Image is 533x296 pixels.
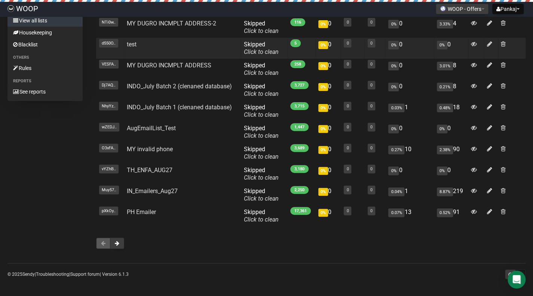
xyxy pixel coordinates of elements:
td: 0 [385,122,434,143]
td: 0 [385,38,434,59]
a: 0 [370,187,373,192]
span: 5 [290,39,301,47]
a: 0 [346,146,349,150]
td: 219 [434,184,468,205]
td: 0 [315,184,341,205]
a: 0 [346,104,349,109]
button: WOOP - Offers [436,4,488,14]
td: 90 [434,143,468,164]
a: 0 [346,208,349,213]
div: Open Intercom Messenger [508,271,526,289]
span: 0.04% [388,187,404,196]
td: 0 [315,17,341,38]
td: 0 [315,122,341,143]
a: Click to clean [244,132,279,139]
span: Skipped [244,20,279,34]
span: pXkOy.. [99,207,118,215]
a: 0 [346,125,349,129]
span: d550O.. [99,39,118,48]
td: 0 [385,164,434,184]
td: 0 [315,143,341,164]
span: 0.07% [388,208,404,217]
span: 0.21% [437,83,453,91]
img: 4d925a9fe92a8a7b5f21e009425b0952 [7,5,14,12]
a: Rules [7,62,83,74]
a: 0 [370,83,373,88]
span: 0% [318,188,328,196]
span: 0% [437,41,447,49]
td: 0 [315,59,341,80]
a: Click to clean [244,48,279,55]
a: 0 [370,41,373,46]
a: MY DUGRO INCMPLT ADDRESS-2 [127,20,216,27]
span: 0% [318,20,328,28]
span: 1,447 [290,123,309,131]
span: 0% [437,167,447,175]
a: View all lists [7,15,83,27]
span: Muy57.. [99,186,119,194]
a: 0 [346,187,349,192]
span: 0.48% [437,104,453,112]
a: See reports [7,86,83,98]
a: Click to clean [244,216,279,223]
span: 0% [318,146,328,154]
span: 8.87% [437,187,453,196]
span: 0.52% [437,208,453,217]
span: 0% [388,125,399,133]
span: Skipped [244,167,279,181]
a: 0 [370,62,373,67]
td: 0 [434,164,468,184]
td: 0 [315,101,341,122]
span: 17,361 [290,207,311,215]
a: IN_Emailers_Aug27 [127,187,178,195]
span: Skipped [244,125,279,139]
span: NTi0w.. [99,18,118,27]
a: Click to clean [244,69,279,76]
td: 0 [315,164,341,184]
td: 0 [434,38,468,59]
td: 10 [385,143,434,164]
td: 0 [434,122,468,143]
td: 1 [385,184,434,205]
td: 0 [385,59,434,80]
a: TH_ENFA_AUG27 [127,167,172,174]
a: 0 [370,146,373,150]
p: © 2025 | | | Version 6.1.3 [7,270,129,278]
span: 3,180 [290,165,309,173]
span: 0% [388,83,399,91]
a: 0 [370,208,373,213]
a: MY DUGRO INCMPLT ADDRESS [127,62,211,69]
span: 0% [318,62,328,70]
a: 0 [346,83,349,88]
a: Blacklist [7,39,83,51]
td: 13 [385,205,434,226]
span: 3,689 [290,144,309,152]
span: Skipped [244,41,279,55]
a: 0 [346,62,349,67]
a: Click to clean [244,174,279,181]
td: 8 [434,80,468,101]
span: NhyYz.. [99,102,118,110]
span: vYZhB.. [99,165,119,173]
span: Skipped [244,62,279,76]
a: Click to clean [244,153,279,160]
span: 0% [388,62,399,70]
a: Support forum [70,272,100,277]
span: VESFA.. [99,60,119,68]
span: 0% [318,83,328,91]
td: 18 [434,101,468,122]
span: 0.27% [388,146,404,154]
span: 0% [318,41,328,49]
td: 0 [385,17,434,38]
span: 2,250 [290,186,309,194]
span: O3xFA.. [99,144,118,152]
a: Troubleshooting [36,272,69,277]
span: Skipped [244,146,279,160]
a: INDO_July Batch 2 (clenaned database) [127,83,232,90]
a: 0 [346,41,349,46]
td: 0 [315,38,341,59]
button: Pankaj [492,4,524,14]
span: Skipped [244,104,279,118]
td: 0 [315,205,341,226]
span: 3.33% [437,20,453,28]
